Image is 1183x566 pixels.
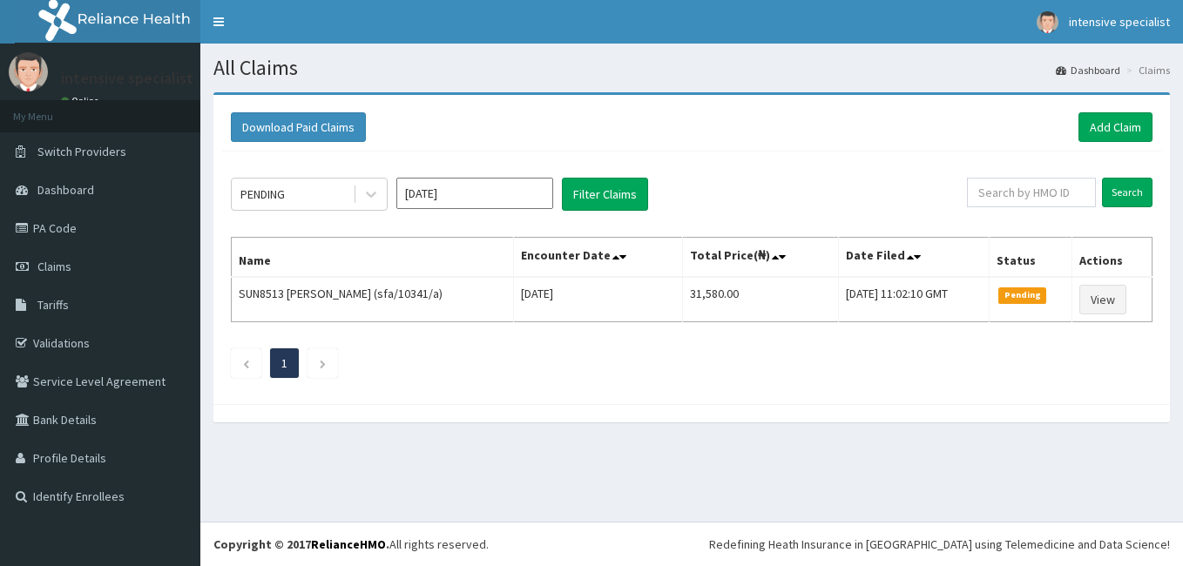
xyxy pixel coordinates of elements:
[311,536,386,552] a: RelianceHMO
[37,259,71,274] span: Claims
[319,355,327,371] a: Next page
[1079,285,1126,314] a: View
[839,238,990,278] th: Date Filed
[1122,63,1170,77] li: Claims
[61,95,103,107] a: Online
[231,112,366,142] button: Download Paid Claims
[1069,14,1170,30] span: intensive specialist
[396,178,553,209] input: Select Month and Year
[37,182,94,198] span: Dashboard
[990,238,1072,278] th: Status
[998,287,1046,303] span: Pending
[213,57,1170,79] h1: All Claims
[682,277,838,322] td: 31,580.00
[514,277,683,322] td: [DATE]
[967,178,1096,207] input: Search by HMO ID
[1078,112,1153,142] a: Add Claim
[37,297,69,313] span: Tariffs
[682,238,838,278] th: Total Price(₦)
[514,238,683,278] th: Encounter Date
[1102,178,1153,207] input: Search
[242,355,250,371] a: Previous page
[232,238,514,278] th: Name
[240,185,285,203] div: PENDING
[37,144,126,159] span: Switch Providers
[61,71,193,86] p: intensive specialist
[1037,11,1058,33] img: User Image
[281,355,287,371] a: Page 1 is your current page
[562,178,648,211] button: Filter Claims
[709,536,1170,553] div: Redefining Heath Insurance in [GEOGRAPHIC_DATA] using Telemedicine and Data Science!
[9,52,48,91] img: User Image
[213,536,389,552] strong: Copyright © 2017 .
[1072,238,1153,278] th: Actions
[200,522,1183,566] footer: All rights reserved.
[232,277,514,322] td: SUN8513 [PERSON_NAME] (sfa/10341/a)
[839,277,990,322] td: [DATE] 11:02:10 GMT
[1056,63,1120,77] a: Dashboard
